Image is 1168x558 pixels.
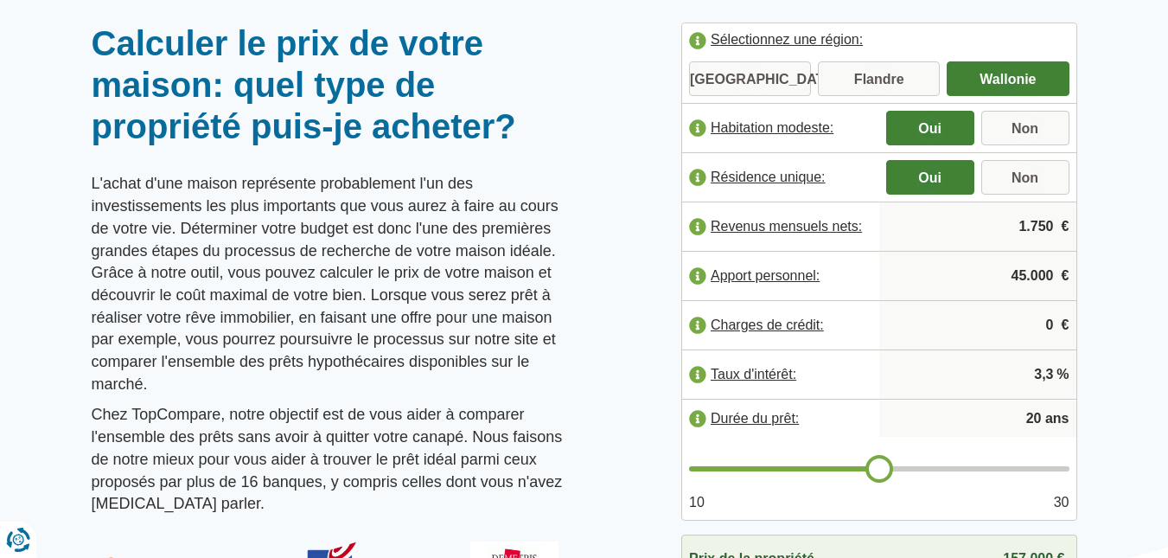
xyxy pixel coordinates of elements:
label: Oui [886,160,974,195]
label: Durée du prêt: [682,400,879,438]
label: Habitation modeste: [682,109,879,147]
label: Flandre [818,61,940,96]
label: Sélectionnez une région: [682,23,1076,61]
label: Wallonie [947,61,1069,96]
span: 10 [689,493,705,513]
label: Oui [886,111,974,145]
label: Apport personnel: [682,257,879,295]
span: € [1062,266,1069,286]
p: Chez TopCompare, notre objectif est de vous aider à comparer l'ensemble des prêts sans avoir à qu... [92,404,571,516]
label: Non [981,160,1069,195]
label: Taux d'intérêt: [682,356,879,394]
label: Non [981,111,1069,145]
label: Revenus mensuels nets: [682,208,879,246]
span: ans [1045,409,1069,429]
span: € [1062,217,1069,237]
span: % [1056,365,1069,385]
p: L'achat d'une maison représente probablement l'un des investissements les plus importants que vou... [92,173,571,395]
input: | [886,302,1069,349]
span: € [1062,316,1069,336]
input: | [886,203,1069,250]
label: Résidence unique: [682,158,879,196]
label: [GEOGRAPHIC_DATA] [689,61,811,96]
input: | [886,351,1069,398]
label: Charges de crédit: [682,306,879,344]
span: 30 [1054,493,1069,513]
input: | [886,253,1069,299]
h1: Calculer le prix de votre maison: quel type de propriété puis-je acheter? [92,22,571,147]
